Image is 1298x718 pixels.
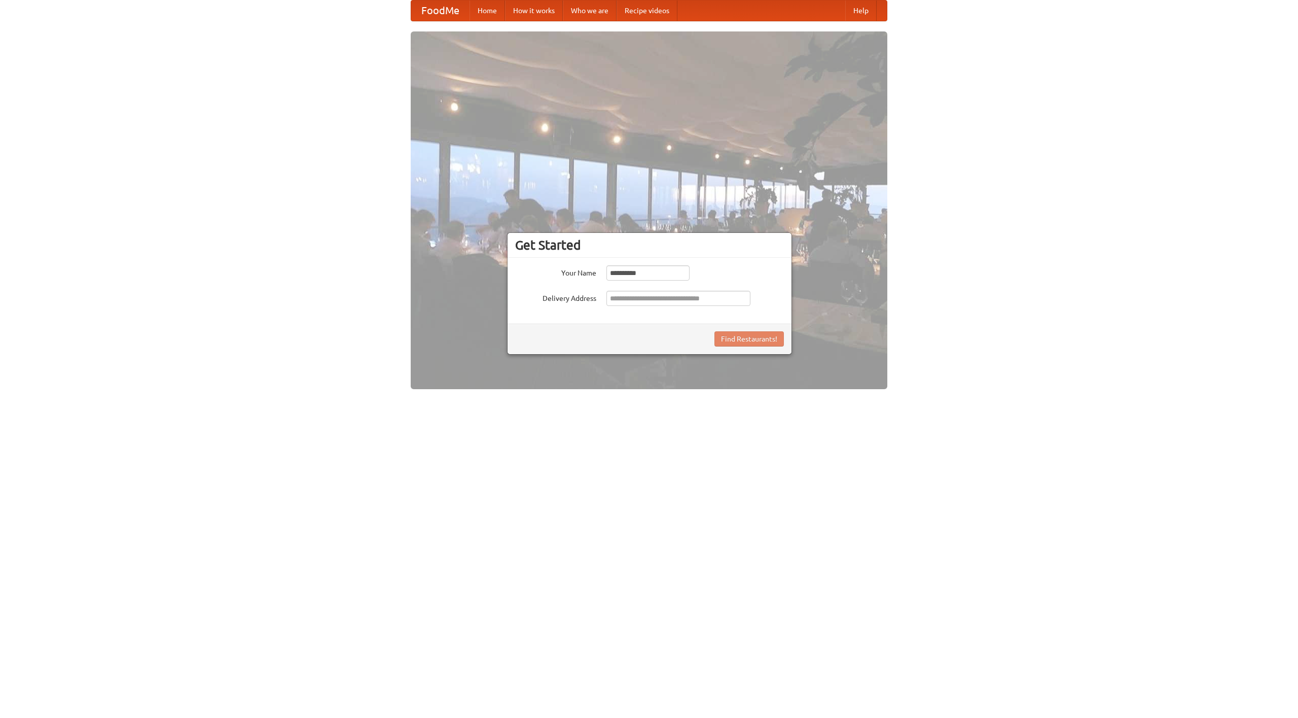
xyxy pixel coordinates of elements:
a: Recipe videos [617,1,677,21]
a: Who we are [563,1,617,21]
a: Help [845,1,877,21]
a: How it works [505,1,563,21]
a: Home [470,1,505,21]
label: Your Name [515,265,596,278]
label: Delivery Address [515,291,596,303]
a: FoodMe [411,1,470,21]
h3: Get Started [515,237,784,253]
button: Find Restaurants! [714,331,784,347]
